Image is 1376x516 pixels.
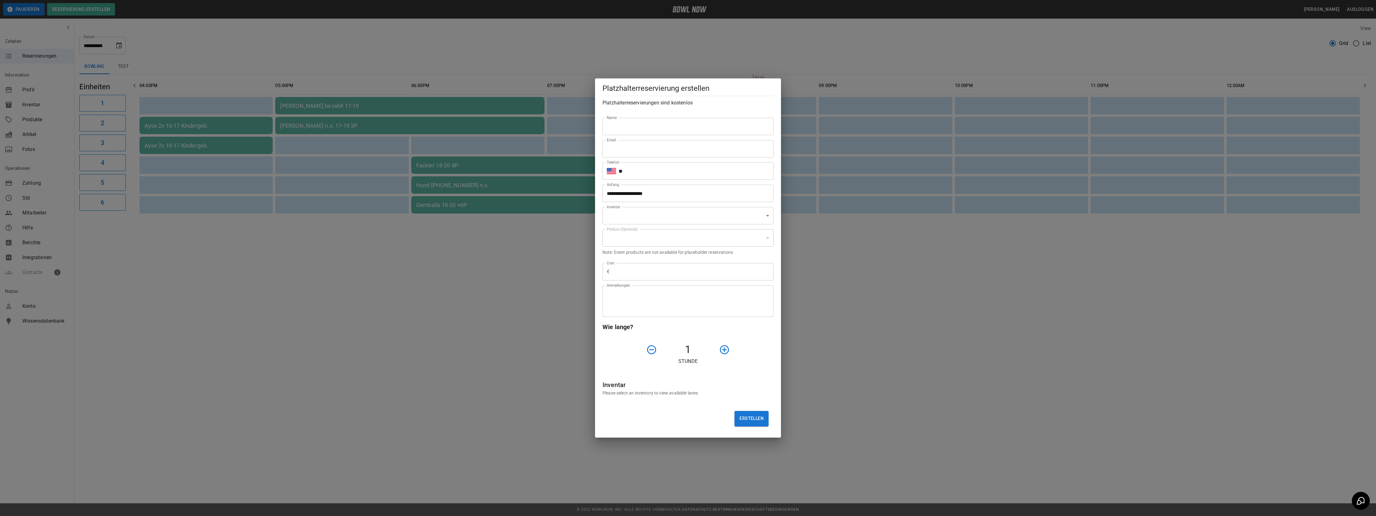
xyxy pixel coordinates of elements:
label: Telefon [607,160,620,165]
h6: Platzhalterreservierungen sind kostenlos [602,99,774,107]
div: ​ [602,229,774,247]
div: ​ [602,207,774,224]
h4: 1 [659,343,717,356]
p: € [607,268,610,276]
input: Choose date, selected date is Sep 26, 2025 [602,185,769,202]
h6: Wie lange? [602,322,774,332]
h6: Inventar [602,380,774,390]
label: Anfang [607,182,619,187]
p: Please select an inventory to view available lanes [602,390,774,396]
button: Erstellen [734,411,769,426]
button: Select country [607,166,616,176]
h5: Platzhalterreservierung erstellen [602,83,774,93]
p: Note: Event products are not available for placeholder reservations [602,249,774,255]
p: Stunde [602,358,774,365]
